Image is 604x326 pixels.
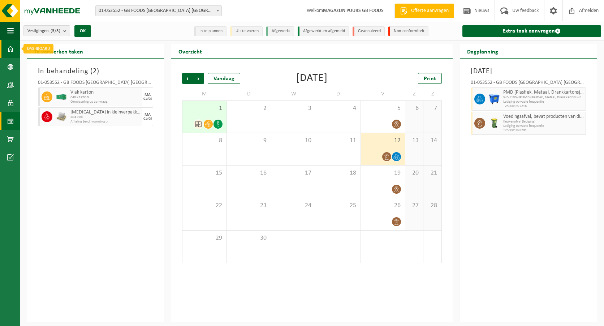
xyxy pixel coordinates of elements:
span: Omwisseling op aanvraag [70,100,141,104]
span: 25 [320,202,357,210]
a: Extra taak aanvragen [462,25,601,37]
span: 17 [275,169,312,177]
span: 3 [275,104,312,112]
span: Afhaling (excl. voorrijkost) [70,120,141,124]
td: Z [423,87,441,100]
li: Uit te voeren [230,26,263,36]
li: Geannuleerd [353,26,385,36]
span: 29 [186,234,223,242]
span: PMD (Plastiek, Metaal, Drankkartons) (bedrijven) [503,90,584,95]
button: Vestigingen(3/3) [23,25,70,36]
span: 2 [93,68,97,75]
span: T250001928291 [503,128,584,133]
span: 2 [230,104,268,112]
li: In te plannen [194,26,226,36]
div: Vandaag [208,73,240,84]
span: 14 [427,137,437,145]
span: 16 [230,169,268,177]
span: C40 KARTON [70,95,141,100]
span: 23 [230,202,268,210]
count: (3/3) [51,29,60,33]
div: [DATE] [296,73,328,84]
span: 12 [364,137,402,145]
li: Afgewerkt en afgemeld [298,26,349,36]
span: 27 [409,202,419,210]
span: 22 [186,202,223,210]
span: 1 [186,104,223,112]
span: 21 [427,169,437,177]
span: KGA Colli [70,115,141,120]
span: Lediging op vaste frequentie [503,100,584,104]
span: 19 [364,169,402,177]
span: Lediging op vaste frequentie [503,124,584,128]
span: 30 [230,234,268,242]
img: WB-1100-HPE-BE-01 [489,94,500,104]
span: 01-053552 - GB FOODS BELGIUM NV - PUURS-SINT-AMANDS [96,6,221,16]
span: [MEDICAL_DATA] in kleinverpakking [70,110,141,115]
li: Non-conformiteit [388,26,428,36]
button: OK [74,25,91,37]
span: 20 [409,169,419,177]
h2: Overzicht [171,44,209,58]
span: Print [424,76,436,82]
img: LP-PA-00000-WDN-11 [56,111,67,122]
a: Offerte aanvragen [394,4,454,18]
h2: Te verwerken taken [27,44,90,58]
span: Volgende [193,73,204,84]
span: 6 [409,104,419,112]
div: 01-053552 - GB FOODS [GEOGRAPHIC_DATA] [GEOGRAPHIC_DATA] - PUURS-SINT-AMANDS [38,80,153,87]
div: 01/09 [143,97,152,101]
h3: [DATE] [471,66,586,77]
span: Vorige [182,73,193,84]
span: Vlak karton [70,90,141,95]
div: MA [144,93,151,97]
span: 11 [320,137,357,145]
span: Vestigingen [27,26,60,37]
span: 26 [364,202,402,210]
td: D [227,87,272,100]
span: 01-053552 - GB FOODS BELGIUM NV - PUURS-SINT-AMANDS [95,5,222,16]
span: 7 [427,104,437,112]
span: 18 [320,169,357,177]
td: V [361,87,406,100]
span: 5 [364,104,402,112]
img: WB-0140-HPE-GN-50 [489,118,500,129]
span: Keukenafval (lediging) [503,120,584,124]
a: Print [418,73,442,84]
span: 8 [186,137,223,145]
span: 15 [186,169,223,177]
div: MA [144,113,151,117]
span: 28 [427,202,437,210]
h2: Dagplanning [460,44,505,58]
td: Z [405,87,423,100]
span: WB-1100-HP PMD (Plastiek, Metaal, Drankkartons) (bedrijven) [503,95,584,100]
li: Afgewerkt [266,26,294,36]
h3: In behandeling ( ) [38,66,153,77]
div: 01-053552 - GB FOODS [GEOGRAPHIC_DATA] [GEOGRAPHIC_DATA] - PUURS-SINT-AMANDS [471,80,586,87]
td: W [271,87,316,100]
strong: MAGAZIJN PUURS GB FOODS [323,8,384,13]
span: Offerte aanvragen [409,7,450,14]
span: 10 [275,137,312,145]
span: 4 [320,104,357,112]
span: Voedingsafval, bevat producten van dierlijke oorsprong, onverpakt, categorie 3 [503,114,584,120]
img: HK-XC-40-GN-00 [56,94,67,100]
span: 13 [409,137,419,145]
span: 9 [230,137,268,145]
span: T250001927216 [503,104,584,108]
span: 24 [275,202,312,210]
td: M [182,87,227,100]
div: 01/09 [143,117,152,121]
td: D [316,87,361,100]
